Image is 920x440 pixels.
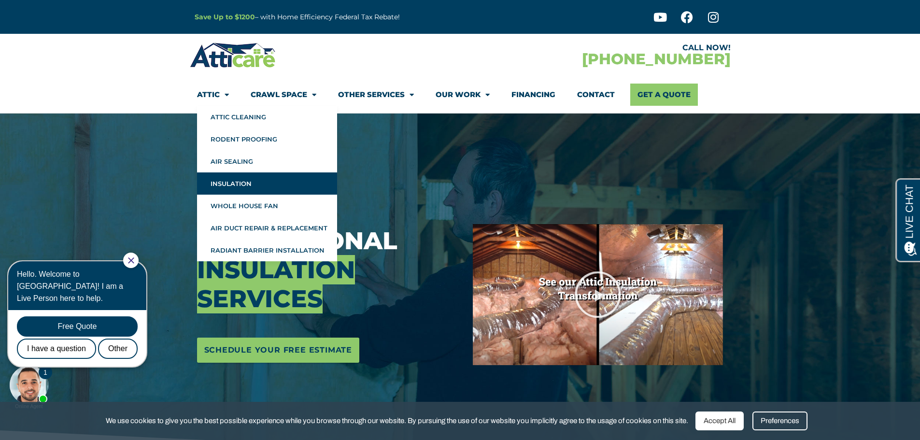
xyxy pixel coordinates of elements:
[574,270,622,319] div: Play Video
[695,412,744,430] div: Accept All
[197,84,723,106] nav: Menu
[511,84,555,106] a: Financing
[106,415,688,427] span: We use cookies to give you the best possible experience while you browse through our website. By ...
[195,13,255,21] a: Save Up to $1200
[197,239,337,261] a: Radiant Barrier Installation
[197,128,337,150] a: Rodent Proofing
[5,252,159,411] iframe: Chat Invitation
[197,84,229,106] a: Attic
[197,150,337,172] a: Air Sealing
[197,106,337,261] ul: Attic
[195,12,508,23] p: – with Home Efficiency Federal Tax Rebate!
[197,106,337,128] a: Attic Cleaning
[197,195,337,217] a: Whole House Fan
[436,84,490,106] a: Our Work
[24,8,78,20] span: Opens a chat window
[197,338,360,363] a: Schedule Your Free Estimate
[630,84,698,106] a: Get A Quote
[460,44,731,52] div: CALL NOW!
[752,412,807,430] div: Preferences
[577,84,615,106] a: Contact
[197,227,459,313] h3: Professional
[197,172,337,195] a: Insulation
[197,255,355,313] span: Insulation Services
[338,84,414,106] a: Other Services
[251,84,316,106] a: Crawl Space
[204,342,353,358] span: Schedule Your Free Estimate
[197,217,337,239] a: Air Duct Repair & Replacement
